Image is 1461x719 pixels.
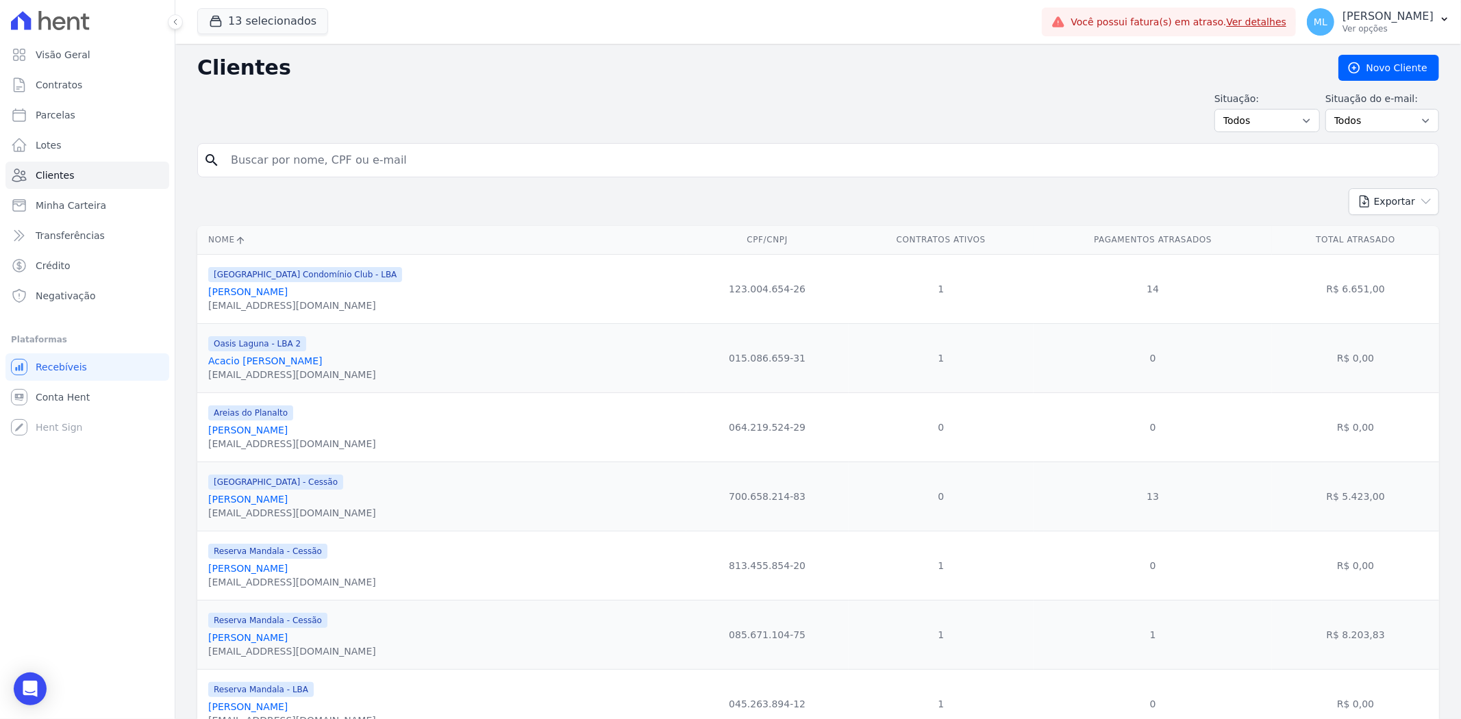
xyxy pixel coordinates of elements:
label: Situação: [1214,92,1320,106]
a: Minha Carteira [5,192,169,219]
th: Pagamentos Atrasados [1034,226,1272,254]
button: 13 selecionados [197,8,328,34]
span: Conta Hent [36,390,90,404]
th: Nome [197,226,686,254]
label: Situação do e-mail: [1325,92,1439,106]
span: [GEOGRAPHIC_DATA] Condomínio Club - LBA [208,267,402,282]
input: Buscar por nome, CPF ou e-mail [223,147,1433,174]
td: 700.658.214-83 [686,462,849,531]
a: Acacio [PERSON_NAME] [208,355,323,366]
span: Crédito [36,259,71,273]
h2: Clientes [197,55,1316,80]
td: R$ 0,00 [1272,531,1439,600]
th: Total Atrasado [1272,226,1439,254]
span: Oasis Laguna - LBA 2 [208,336,306,351]
i: search [203,152,220,168]
a: Ver detalhes [1227,16,1287,27]
td: 0 [849,392,1034,462]
div: [EMAIL_ADDRESS][DOMAIN_NAME] [208,299,402,312]
a: Lotes [5,131,169,159]
td: 0 [1034,323,1272,392]
td: 1 [849,254,1034,323]
button: ML [PERSON_NAME] Ver opções [1296,3,1461,41]
span: Transferências [36,229,105,242]
span: [GEOGRAPHIC_DATA] - Cessão [208,475,343,490]
div: [EMAIL_ADDRESS][DOMAIN_NAME] [208,575,376,589]
span: Clientes [36,168,74,182]
a: Recebíveis [5,353,169,381]
a: [PERSON_NAME] [208,494,288,505]
td: 0 [1034,531,1272,600]
td: 1 [849,531,1034,600]
td: 14 [1034,254,1272,323]
td: 0 [849,462,1034,531]
a: Parcelas [5,101,169,129]
span: Areias do Planalto [208,405,293,420]
span: Negativação [36,289,96,303]
span: Visão Geral [36,48,90,62]
td: 085.671.104-75 [686,600,849,669]
a: Contratos [5,71,169,99]
a: Transferências [5,222,169,249]
div: [EMAIL_ADDRESS][DOMAIN_NAME] [208,644,376,658]
td: R$ 0,00 [1272,323,1439,392]
p: Ver opções [1343,23,1434,34]
div: [EMAIL_ADDRESS][DOMAIN_NAME] [208,368,376,381]
span: Lotes [36,138,62,152]
a: Crédito [5,252,169,279]
td: R$ 0,00 [1272,392,1439,462]
a: [PERSON_NAME] [208,425,288,436]
th: Contratos Ativos [849,226,1034,254]
a: [PERSON_NAME] [208,563,288,574]
td: 0 [1034,392,1272,462]
button: Exportar [1349,188,1439,215]
td: 1 [1034,600,1272,669]
span: Você possui fatura(s) em atraso. [1071,15,1286,29]
span: ML [1314,17,1327,27]
td: 1 [849,323,1034,392]
td: 123.004.654-26 [686,254,849,323]
a: Visão Geral [5,41,169,68]
a: Negativação [5,282,169,310]
th: CPF/CNPJ [686,226,849,254]
td: R$ 5.423,00 [1272,462,1439,531]
span: Parcelas [36,108,75,122]
td: 015.086.659-31 [686,323,849,392]
td: R$ 8.203,83 [1272,600,1439,669]
span: Contratos [36,78,82,92]
a: Conta Hent [5,383,169,411]
td: 813.455.854-20 [686,531,849,600]
a: [PERSON_NAME] [208,701,288,712]
td: 064.219.524-29 [686,392,849,462]
td: 13 [1034,462,1272,531]
div: [EMAIL_ADDRESS][DOMAIN_NAME] [208,437,376,451]
span: Reserva Mandala - Cessão [208,544,327,559]
a: Clientes [5,162,169,189]
div: Open Intercom Messenger [14,672,47,705]
span: Minha Carteira [36,199,106,212]
p: [PERSON_NAME] [1343,10,1434,23]
div: Plataformas [11,331,164,348]
div: [EMAIL_ADDRESS][DOMAIN_NAME] [208,506,376,520]
a: [PERSON_NAME] [208,286,288,297]
span: Reserva Mandala - Cessão [208,613,327,628]
td: 1 [849,600,1034,669]
a: [PERSON_NAME] [208,632,288,643]
span: Reserva Mandala - LBA [208,682,314,697]
a: Novo Cliente [1338,55,1439,81]
td: R$ 6.651,00 [1272,254,1439,323]
span: Recebíveis [36,360,87,374]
